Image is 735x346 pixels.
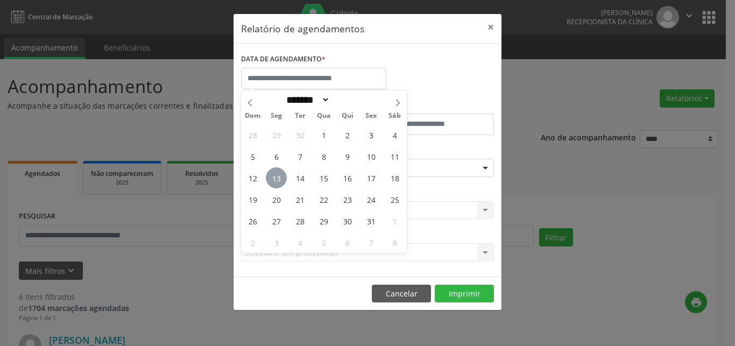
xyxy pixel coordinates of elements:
[266,124,287,145] span: Setembro 29, 2025
[266,146,287,167] span: Outubro 6, 2025
[361,167,381,188] span: Outubro 17, 2025
[384,210,405,231] span: Novembro 1, 2025
[242,146,263,167] span: Outubro 5, 2025
[337,189,358,210] span: Outubro 23, 2025
[313,167,334,188] span: Outubro 15, 2025
[337,146,358,167] span: Outubro 9, 2025
[384,232,405,253] span: Novembro 8, 2025
[242,210,263,231] span: Outubro 26, 2025
[289,124,310,145] span: Setembro 30, 2025
[241,22,364,36] h5: Relatório de agendamentos
[266,210,287,231] span: Outubro 27, 2025
[383,112,407,119] span: Sáb
[361,210,381,231] span: Outubro 31, 2025
[313,189,334,210] span: Outubro 22, 2025
[337,232,358,253] span: Novembro 6, 2025
[289,167,310,188] span: Outubro 14, 2025
[241,51,326,68] label: DATA DE AGENDAMENTO
[313,124,334,145] span: Outubro 1, 2025
[337,210,358,231] span: Outubro 30, 2025
[361,232,381,253] span: Novembro 7, 2025
[359,112,383,119] span: Sex
[435,285,494,303] button: Imprimir
[242,232,263,253] span: Novembro 2, 2025
[289,210,310,231] span: Outubro 28, 2025
[384,146,405,167] span: Outubro 11, 2025
[337,167,358,188] span: Outubro 16, 2025
[265,112,288,119] span: Seg
[384,124,405,145] span: Outubro 4, 2025
[313,232,334,253] span: Novembro 5, 2025
[361,189,381,210] span: Outubro 24, 2025
[266,167,287,188] span: Outubro 13, 2025
[266,189,287,210] span: Outubro 20, 2025
[312,112,336,119] span: Qua
[289,146,310,167] span: Outubro 7, 2025
[289,189,310,210] span: Outubro 21, 2025
[372,285,431,303] button: Cancelar
[370,97,494,114] label: ATÉ
[337,124,358,145] span: Outubro 2, 2025
[289,232,310,253] span: Novembro 4, 2025
[242,189,263,210] span: Outubro 19, 2025
[266,232,287,253] span: Novembro 3, 2025
[242,124,263,145] span: Setembro 28, 2025
[384,189,405,210] span: Outubro 25, 2025
[336,112,359,119] span: Qui
[241,112,265,119] span: Dom
[242,167,263,188] span: Outubro 12, 2025
[330,94,365,105] input: Year
[384,167,405,188] span: Outubro 18, 2025
[313,146,334,167] span: Outubro 8, 2025
[282,94,330,105] select: Month
[361,124,381,145] span: Outubro 3, 2025
[313,210,334,231] span: Outubro 29, 2025
[288,112,312,119] span: Ter
[361,146,381,167] span: Outubro 10, 2025
[480,14,501,40] button: Close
